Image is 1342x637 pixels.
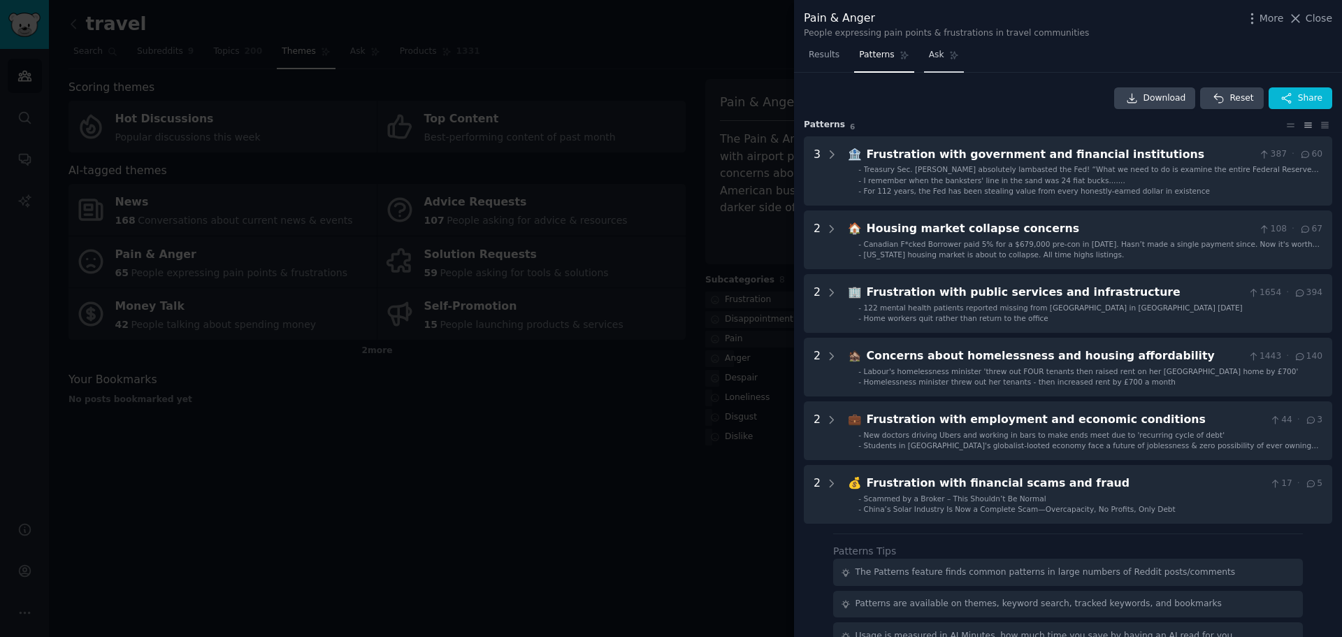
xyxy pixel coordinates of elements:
div: - [858,494,861,503]
span: · [1286,350,1289,363]
span: Homelessness minister threw out her tenants - then increased rent by £700 a month [864,378,1176,386]
span: Close [1306,11,1332,26]
span: Reset [1229,92,1253,105]
div: - [858,164,861,174]
span: 44 [1269,414,1292,427]
span: · [1297,414,1300,427]
span: Scammed by a Broker – This Shouldn’t Be Normal [864,494,1046,503]
div: 2 [814,220,821,259]
span: 60 [1299,148,1322,161]
span: 3 [1305,414,1322,427]
span: 394 [1294,287,1322,299]
span: Ask [929,49,944,62]
div: - [858,250,861,259]
span: 🏢 [848,285,862,299]
div: - [858,313,861,323]
div: - [858,186,861,196]
span: [US_STATE] housing market is about to collapse. All time highs listings. [864,250,1125,259]
span: 💰 [848,476,862,489]
span: 6 [850,122,855,131]
div: Frustration with public services and infrastructure [867,284,1243,301]
span: Home workers quit rather than return to the office [864,314,1048,322]
div: - [858,504,861,514]
span: For 112 years, the Fed has been stealing value from every honestly-earned dollar in existence [864,187,1210,195]
div: - [858,176,861,185]
div: Patterns are available on themes, keyword search, tracked keywords, and bookmarks [856,598,1222,610]
div: - [858,430,861,440]
span: 140 [1294,350,1322,363]
span: · [1292,223,1294,236]
div: - [858,239,861,249]
button: Share [1269,87,1332,110]
div: - [858,366,861,376]
span: I remember when the banksters' line in the sand was 24 fiat bucks....... [864,176,1125,185]
span: Canadian F*cked Borrower paid 5% for a $679,000 pre-con in [DATE]. Hasn’t made a single payment s... [864,240,1322,268]
a: Patterns [854,44,914,73]
span: China’s Solar Industry Is Now a Complete Scam—Overcapacity, No Profits, Only Debt [864,505,1176,513]
span: Pattern s [804,119,845,131]
button: Close [1288,11,1332,26]
span: 💼 [848,413,862,426]
a: Download [1114,87,1196,110]
span: 🏦 [848,148,862,161]
div: The Patterns feature finds common patterns in large numbers of Reddit posts/comments [856,566,1236,579]
div: - [858,377,861,387]
div: Frustration with employment and economic conditions [867,411,1264,429]
span: 🏚️ [848,349,862,362]
span: · [1286,287,1289,299]
div: 2 [814,284,821,323]
span: 1443 [1248,350,1282,363]
span: 67 [1299,223,1322,236]
div: Housing market collapse concerns [867,220,1254,238]
div: Pain & Anger [804,10,1089,27]
span: · [1292,148,1294,161]
span: Share [1298,92,1322,105]
div: Frustration with government and financial institutions [867,146,1254,164]
a: Results [804,44,844,73]
div: - [858,303,861,313]
button: Reset [1200,87,1263,110]
span: 🏠 [848,222,862,235]
div: 3 [814,146,821,196]
span: Labour's homelessness minister 'threw out FOUR tenants then raised rent on her [GEOGRAPHIC_DATA] ... [864,367,1299,375]
span: · [1297,478,1300,490]
button: More [1245,11,1284,26]
span: Treasury Sec. [PERSON_NAME] absolutely lambasted the Fed! “What we need to do is examine the enti... [864,165,1319,183]
span: Results [809,49,839,62]
div: 2 [814,411,821,450]
span: 5 [1305,478,1322,490]
div: 2 [814,348,821,387]
span: 108 [1258,223,1287,236]
span: 122 mental health patients reported missing from [GEOGRAPHIC_DATA] in [GEOGRAPHIC_DATA] [DATE] [864,303,1243,312]
span: 387 [1258,148,1287,161]
label: Patterns Tips [833,545,896,557]
span: Students in [GEOGRAPHIC_DATA]'s globalist-looted economy face a future of joblessness & zero poss... [864,441,1319,459]
span: More [1260,11,1284,26]
div: People expressing pain points & frustrations in travel communities [804,27,1089,40]
span: 17 [1269,478,1292,490]
span: Download [1143,92,1186,105]
a: Ask [924,44,964,73]
span: Patterns [859,49,894,62]
div: - [858,441,861,450]
span: New doctors driving Ubers and working in bars to make ends meet due to 'recurring cycle of debt' [864,431,1225,439]
div: Frustration with financial scams and fraud [867,475,1264,492]
span: 1654 [1248,287,1282,299]
div: 2 [814,475,821,514]
div: Concerns about homelessness and housing affordability [867,348,1243,365]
